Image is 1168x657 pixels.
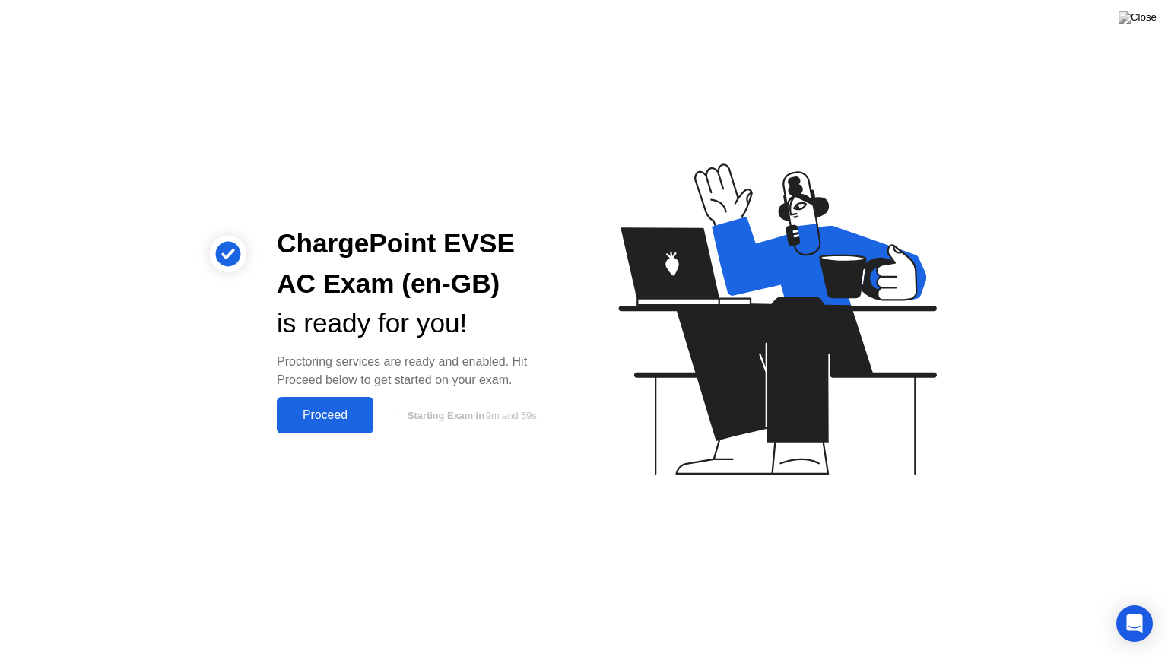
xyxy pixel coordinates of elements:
[277,397,373,433] button: Proceed
[281,408,369,422] div: Proceed
[277,303,560,344] div: is ready for you!
[486,410,537,421] span: 9m and 59s
[381,401,560,430] button: Starting Exam in9m and 59s
[1116,605,1153,642] div: Open Intercom Messenger
[277,353,560,389] div: Proctoring services are ready and enabled. Hit Proceed below to get started on your exam.
[1119,11,1157,24] img: Close
[277,224,560,304] div: ChargePoint EVSE AC Exam (en-GB)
